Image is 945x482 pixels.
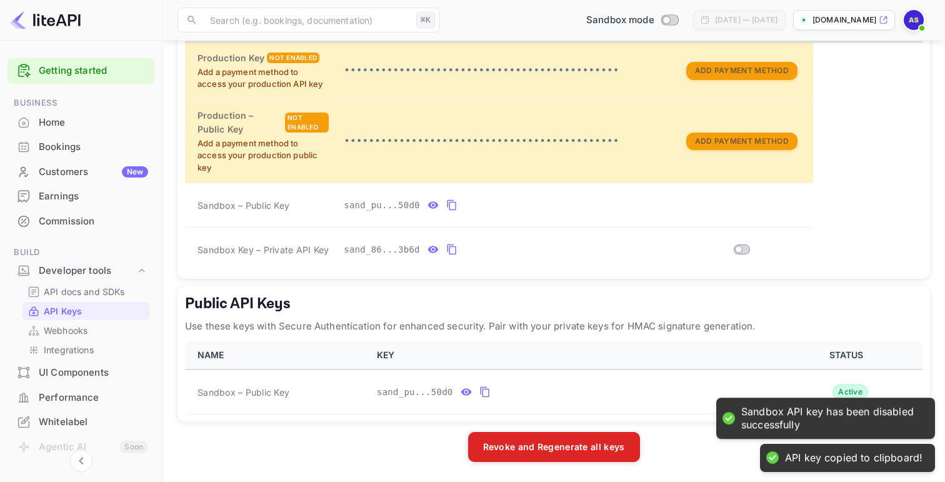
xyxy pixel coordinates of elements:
div: Bookings [39,140,148,154]
h6: Production – Public Key [197,109,282,136]
span: Business [7,96,154,110]
p: Add a payment method to access your production public key [197,138,329,174]
div: UI Components [7,361,154,385]
a: Bookings [7,135,154,158]
p: API Keys [44,304,82,318]
span: Sandbox Key – Private API Key [197,244,329,255]
div: [DATE] — [DATE] [715,14,777,26]
a: Webhooks [27,324,144,337]
img: LiteAPI logo [10,10,81,30]
div: Whitelabel [39,415,148,429]
span: sand_pu...50d0 [344,199,420,212]
div: Developer tools [39,264,136,278]
div: Whitelabel [7,410,154,434]
p: Use these keys with Secure Authentication for enhanced security. Pair with your private keys for ... [185,319,922,334]
h5: Public API Keys [185,294,922,314]
th: NAME [185,341,369,369]
p: ••••••••••••••••••••••••••••••••••••••••••••• [344,134,660,149]
h6: Production Key [197,51,264,65]
div: Home [39,116,148,130]
button: Add Payment Method [686,133,797,151]
p: [DOMAIN_NAME] [812,14,876,26]
div: Performance [39,391,148,405]
a: Home [7,111,154,134]
a: Earnings [7,184,154,208]
div: Integrations [22,341,149,359]
a: UI Components [7,361,154,384]
th: STATUS [775,341,922,369]
div: API key copied to clipboard! [785,451,922,464]
div: Getting started [7,58,154,84]
span: Build [7,246,154,259]
a: Add Payment Method [686,64,797,75]
div: ⌘K [416,12,435,28]
button: Revoke and Regenerate all keys [468,432,640,462]
div: CustomersNew [7,160,154,184]
div: Active [832,384,868,399]
div: Commission [7,209,154,234]
span: Sandbox – Public Key [197,199,289,212]
input: Search (e.g. bookings, documentation) [202,8,411,33]
a: API Keys [27,304,144,318]
div: Sandbox API key has been disabled successfully [741,406,922,432]
div: Developer tools [7,260,154,282]
a: Getting started [39,64,148,78]
table: private api keys table [185,14,922,271]
p: API docs and SDKs [44,285,125,298]
th: KEY [369,341,775,369]
div: Home [7,111,154,135]
span: Sandbox mode [586,13,654,28]
p: Webhooks [44,324,87,337]
span: sand_86...3b6d [344,243,420,256]
div: Earnings [39,189,148,204]
button: Collapse navigation [70,449,92,472]
div: UI Components [39,366,148,380]
div: Switch to Production mode [581,13,683,28]
span: Sandbox – Public Key [197,386,289,399]
div: Bookings [7,135,154,159]
a: Integrations [27,343,144,356]
div: Not enabled [267,53,319,63]
div: Not enabled [285,113,329,133]
a: Add Payment Method [686,135,797,146]
a: Performance [7,386,154,409]
span: sand_pu...50d0 [377,386,453,399]
a: Whitelabel [7,410,154,433]
p: Integrations [44,343,94,356]
div: New [122,166,148,178]
table: public api keys table [185,341,922,414]
div: Earnings [7,184,154,209]
p: ••••••••••••••••••••••••••••••••••••••••••••• [344,63,660,78]
div: API Logs [39,466,148,480]
div: API Keys [22,302,149,320]
div: Performance [7,386,154,410]
div: Customers [39,165,148,179]
a: Commission [7,209,154,233]
button: Add Payment Method [686,62,797,80]
div: API docs and SDKs [22,283,149,301]
a: CustomersNew [7,160,154,183]
div: Webhooks [22,321,149,339]
img: Ahmad Shabib [904,10,924,30]
a: API docs and SDKs [27,285,144,298]
p: Add a payment method to access your production API key [197,66,329,91]
div: Commission [39,214,148,229]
